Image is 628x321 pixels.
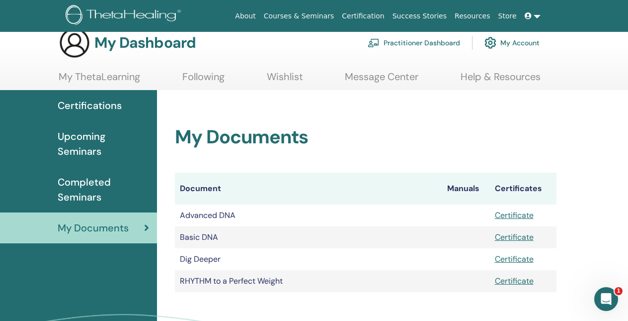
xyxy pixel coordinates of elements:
a: Wishlist [267,71,303,90]
a: Following [182,71,225,90]
span: Completed Seminars [58,175,149,205]
td: RHYTHM to a Perfect Weight [175,270,442,292]
a: Message Center [345,71,418,90]
a: Certification [338,7,388,25]
h3: My Dashboard [94,34,196,52]
img: chalkboard-teacher.svg [368,38,380,47]
a: Success Stories [389,7,451,25]
td: Dig Deeper [175,248,442,270]
img: cog.svg [484,34,496,51]
a: About [231,7,259,25]
a: Certificate [495,232,534,242]
a: Certificate [495,210,534,220]
th: Certificates [490,173,556,205]
a: Help & Resources [461,71,541,90]
a: Store [494,7,521,25]
th: Manuals [442,173,490,205]
iframe: Intercom live chat [594,287,618,311]
th: Document [175,173,442,205]
span: 1 [615,287,623,295]
a: Resources [451,7,494,25]
td: Basic DNA [175,226,442,248]
h2: My Documents [175,126,556,149]
img: logo.png [66,5,184,27]
a: Certificate [495,276,534,286]
a: Certificate [495,254,534,264]
span: My Documents [58,220,129,235]
a: Courses & Seminars [260,7,338,25]
a: My Account [484,32,540,54]
a: Practitioner Dashboard [368,32,460,54]
span: Certifications [58,98,122,113]
a: My ThetaLearning [59,71,140,90]
img: generic-user-icon.jpg [59,27,90,59]
td: Advanced DNA [175,205,442,226]
span: Upcoming Seminars [58,129,149,159]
